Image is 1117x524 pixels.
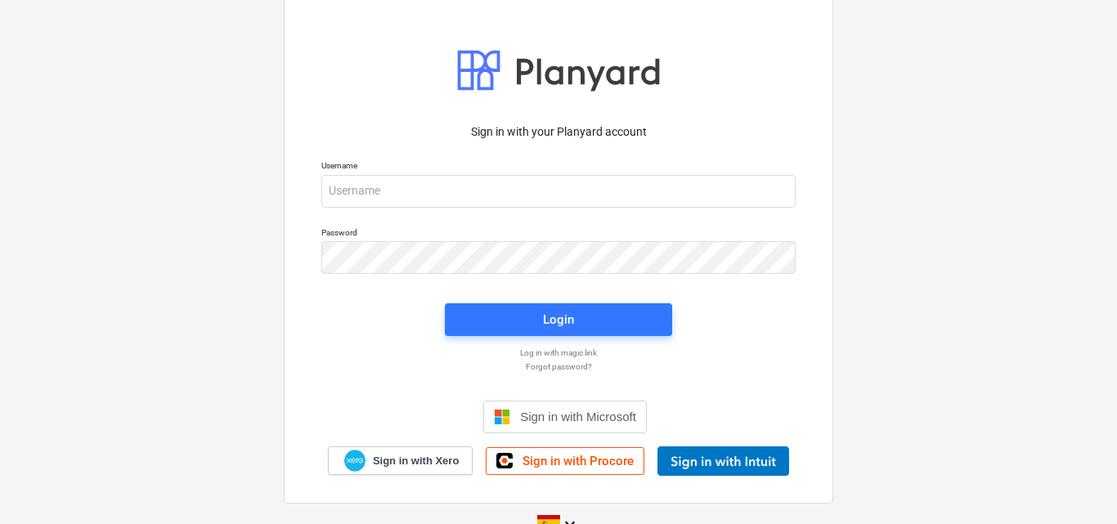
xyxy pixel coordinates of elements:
button: Login [445,303,672,336]
p: Username [321,160,796,174]
a: Sign in with Procore [486,447,644,475]
div: Login [543,309,574,330]
img: Xero logo [344,450,366,472]
span: Sign in with Xero [373,454,459,468]
input: Username [321,175,796,208]
img: Microsoft logo [494,409,510,425]
p: Sign in with your Planyard account [321,123,796,141]
a: Forgot password? [313,361,804,372]
a: Log in with magic link [313,347,804,358]
a: Sign in with Xero [328,446,473,475]
span: Sign in with Procore [523,454,634,468]
span: Sign in with Microsoft [520,410,636,423]
p: Password [321,227,796,241]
